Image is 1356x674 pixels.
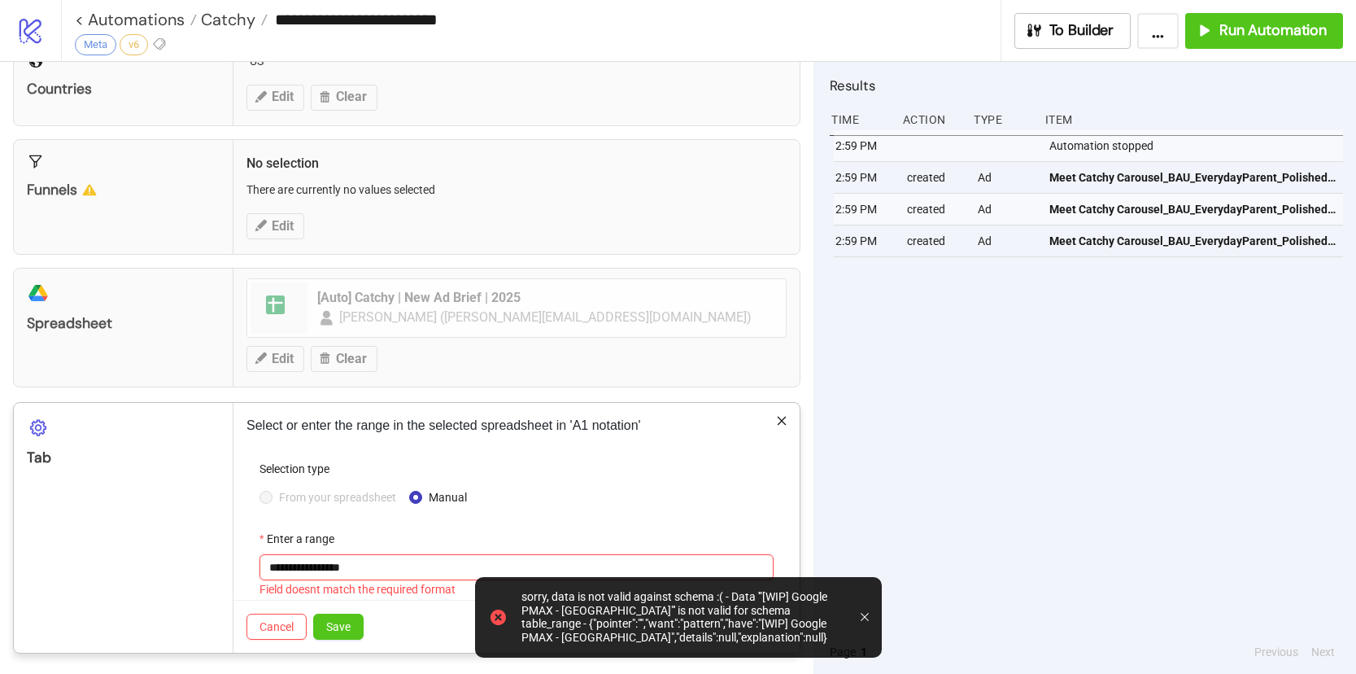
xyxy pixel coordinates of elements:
div: Ad [976,225,1036,256]
div: Ad [976,194,1036,225]
button: Previous [1249,643,1303,661]
div: Field doesnt match the required format [259,580,774,598]
button: ... [1137,13,1179,49]
a: Meet Catchy Carousel_BAU_EverydayParent_Polished_Carousel - Image_20250826_US [1049,225,1336,256]
span: From your spreadsheet [273,488,403,506]
div: Ad [976,162,1036,193]
div: Type [972,104,1032,135]
div: Action [901,104,961,135]
label: Enter a range [259,530,345,548]
span: close [776,415,787,427]
a: Meet Catchy Carousel_BAU_EverydayParent_Polished_Carousel - Image_20250826_US [1049,162,1336,193]
div: Item [1044,104,1343,135]
span: Save [326,620,351,633]
div: v6 [120,34,148,55]
label: Selection type [259,460,340,478]
span: Meet Catchy Carousel_BAU_EverydayParent_Polished_Carousel - Image_20250826_US [1049,200,1336,218]
a: < Automations [75,11,197,28]
div: created [905,225,966,256]
span: Run Automation [1219,21,1327,40]
span: Manual [422,488,473,506]
input: Enter a range [259,554,774,580]
div: Time [830,104,890,135]
p: Select or enter the range in the selected spreadsheet in 'A1 notation' [246,416,787,435]
a: Catchy [197,11,268,28]
div: 2:59 PM [834,130,894,161]
span: To Builder [1049,21,1114,40]
button: To Builder [1014,13,1131,49]
button: Save [313,614,364,640]
div: Meta [75,34,116,55]
span: Meet Catchy Carousel_BAU_EverydayParent_Polished_Carousel - Image_20250826_US [1049,168,1336,186]
div: 2:59 PM [834,225,894,256]
button: Cancel [246,614,307,640]
span: Meet Catchy Carousel_BAU_EverydayParent_Polished_Carousel - Image_20250826_US [1049,232,1336,250]
div: created [905,194,966,225]
div: sorry, data is not valid against schema :( - Data '"[WIP] Google PMAX - [GEOGRAPHIC_DATA]"' is no... [521,590,848,645]
div: created [905,162,966,193]
div: 2:59 PM [834,194,894,225]
button: Next [1306,643,1340,661]
span: Cancel [259,620,294,633]
a: Meet Catchy Carousel_BAU_EverydayParent_Polished_Carousel - Image_20250826_US [1049,194,1336,225]
div: Tab [27,449,220,467]
button: Run Automation [1185,13,1343,49]
div: Automation stopped [1048,130,1347,161]
span: Catchy [197,9,255,30]
h2: Results [830,75,1343,96]
div: 2:59 PM [834,162,894,193]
